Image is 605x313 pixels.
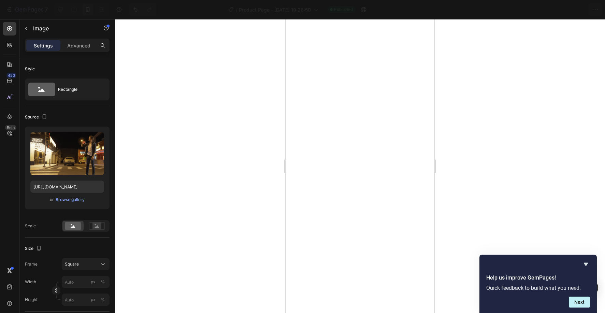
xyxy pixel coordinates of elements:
div: Undo/Redo [129,3,156,16]
button: Publish [560,3,588,16]
button: Square [62,258,110,270]
input: px% [62,276,110,288]
div: % [101,297,105,303]
div: Beta [5,125,16,130]
div: Rectangle [58,82,100,97]
button: Browse gallery [55,196,85,203]
input: https://example.com/image.jpg [30,181,104,193]
div: Publish [565,6,582,13]
button: px [99,278,107,286]
p: Settings [34,42,53,49]
label: Width [25,279,36,285]
div: 450 [6,73,16,78]
label: Height [25,297,38,303]
div: Help us improve GemPages! [486,260,590,308]
p: Quick feedback to build what you need. [486,285,590,291]
span: Published [334,6,353,13]
p: Image [33,24,91,32]
div: px [91,279,96,285]
button: px [99,296,107,304]
div: Scale [25,223,36,229]
button: % [89,296,97,304]
span: or [50,196,54,204]
span: 1 product assigned [472,6,516,13]
div: Style [25,66,35,72]
input: px% [62,294,110,306]
div: % [101,279,105,285]
span: Square [65,261,79,267]
p: 7 [45,5,48,14]
button: 7 [3,3,51,16]
div: Size [25,244,43,253]
p: Advanced [67,42,90,49]
span: / [236,6,237,13]
span: Save [540,7,551,13]
button: Hide survey [582,260,590,268]
label: Frame [25,261,38,267]
img: preview-image [30,132,104,175]
h2: Help us improve GemPages! [486,274,590,282]
button: Next question [569,297,590,308]
span: Product Page - [DATE] 19:28:50 [239,6,311,13]
div: px [91,297,96,303]
button: 1 product assigned [466,3,532,16]
button: Save [534,3,557,16]
iframe: Design area [286,19,434,313]
div: Source [25,113,48,122]
div: Browse gallery [56,197,85,203]
button: % [89,278,97,286]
